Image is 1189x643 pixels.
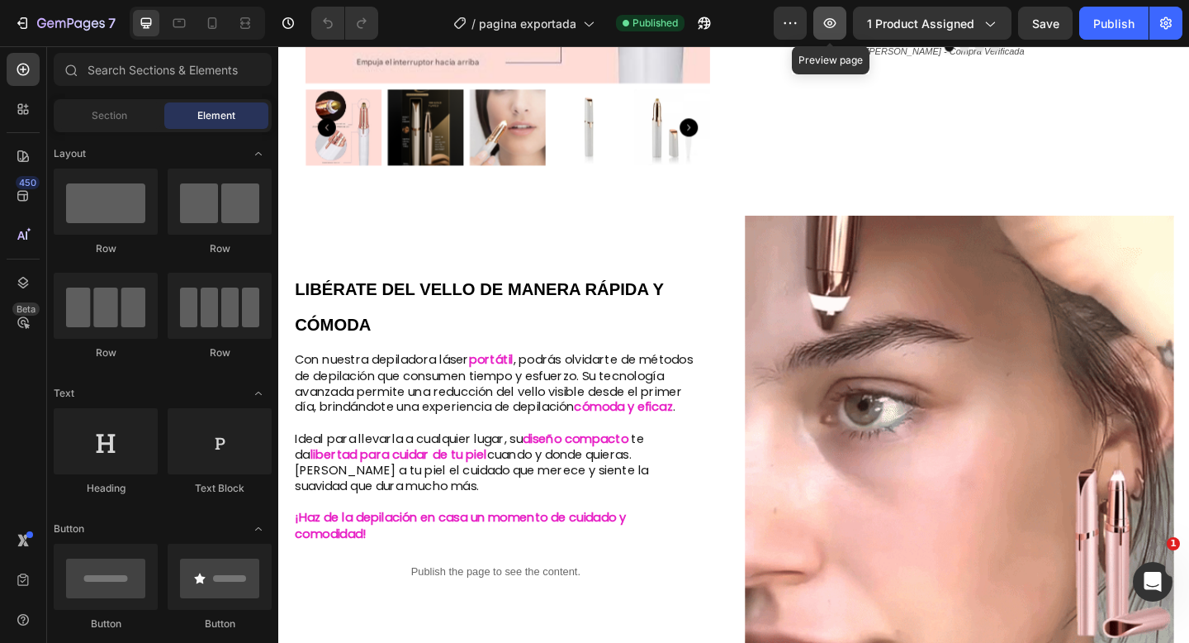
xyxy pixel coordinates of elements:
div: Row [168,241,272,256]
span: Con nuestra depiladora láser [18,331,207,350]
div: Text Block [168,481,272,496]
div: Undo/Redo [311,7,378,40]
input: Search Sections & Elements [54,53,272,86]
span: Button [54,522,84,536]
span: Element [197,108,235,123]
span: cuando y donde quieras. [PERSON_NAME] a tu piel el cuidado que merece y siente la suavidad que du... [18,435,403,488]
div: Button [54,617,158,631]
span: 1 product assigned [867,15,974,32]
span: Ideal para llevarla a cualquier lugar, su [18,417,266,436]
strong: libertad para cuidar de tu piel [35,435,227,454]
strong: ¡Haz de la depilación en casa un momento de cuidado y comodidad! [18,503,378,540]
strong: LIBÉRATE DEL VELLO DE MANERA RÁPIDA Y CÓMODA [18,254,419,313]
span: Published [632,16,678,31]
span: Section [92,108,127,123]
button: Carousel Next Arrow [437,79,457,98]
button: Save [1018,7,1073,40]
p: Publish the page to see the content. [144,563,329,580]
div: Row [54,345,158,360]
span: , podrás olvidarte de métodos de depilación que consumen tiempo y esfuerzo. Su tecnología avanzad... [18,331,451,402]
span: Toggle open [245,141,272,167]
span: Toggle open [245,380,272,407]
p: 7 [108,13,116,33]
span: . [429,383,432,402]
div: 450 [16,176,40,189]
button: 1 product assigned [853,7,1011,40]
button: 7 [7,7,123,40]
strong: diseño compacto [266,417,381,436]
strong: portátil [207,331,256,350]
div: Row [54,241,158,256]
strong: cómoda y eficaz [322,383,429,402]
div: Heading [54,481,158,496]
span: / [471,15,476,32]
iframe: Design area [278,46,1189,643]
div: Button [168,617,272,631]
div: Row [168,345,272,360]
div: Publish [1093,15,1135,32]
span: 1 [1167,537,1180,550]
button: Publish [1079,7,1149,40]
div: Beta [12,302,40,316]
span: Toggle open [245,516,272,542]
span: Save [1032,17,1059,31]
span: Text [54,386,74,401]
span: pagina exportada [479,15,576,32]
iframe: Intercom live chat [1133,562,1172,602]
span: Layout [54,146,86,161]
span: te da [18,417,398,454]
